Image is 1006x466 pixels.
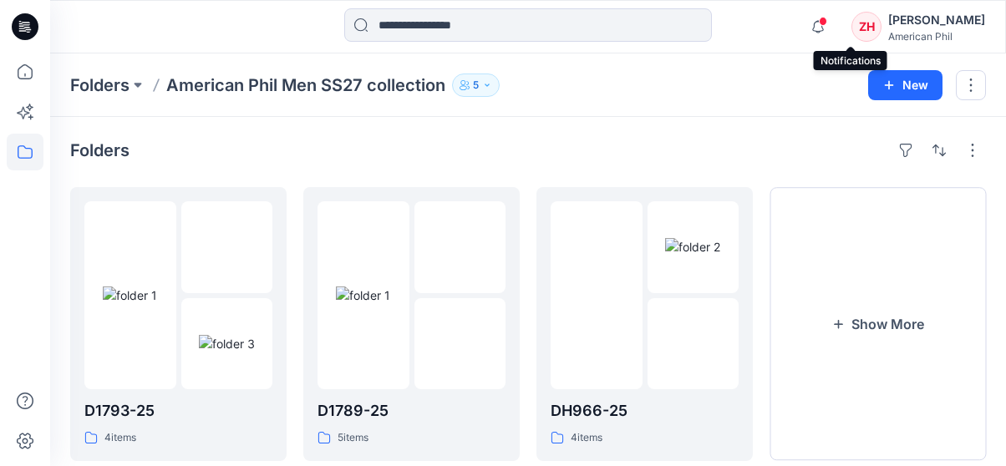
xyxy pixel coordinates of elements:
p: D1793-25 [84,399,272,423]
button: 5 [452,73,500,97]
p: 4 items [571,429,602,447]
div: [PERSON_NAME] [888,10,985,30]
p: 4 items [104,429,136,447]
img: folder 3 [665,335,721,352]
p: American Phil Men SS27 collection [166,73,445,97]
div: American Phil [888,30,985,43]
img: folder 1 [336,286,390,304]
div: ZH [851,12,882,42]
img: folder 3 [199,335,255,352]
img: folder 1 [569,286,623,304]
img: folder 1 [103,286,157,304]
a: folder 1folder 2folder 3D1793-254items [70,187,287,461]
p: 5 [473,76,479,94]
button: Show More [770,187,986,461]
img: folder 2 [665,238,720,256]
a: Folders [70,73,130,97]
p: DH966-25 [551,399,739,423]
a: folder 1folder 2folder 3D1789-255items [303,187,520,461]
h4: Folders [70,140,130,160]
p: 5 items [338,429,368,447]
button: New [868,70,942,100]
p: D1789-25 [318,399,506,423]
a: folder 1folder 2folder 3DH966-254items [536,187,753,461]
